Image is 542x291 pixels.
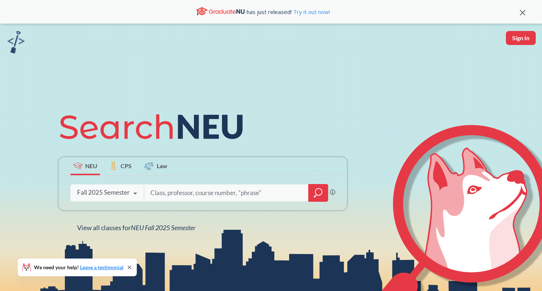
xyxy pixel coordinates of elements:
[7,31,25,56] a: sandbox logo
[308,184,328,202] div: magnifying glass
[150,185,303,201] input: Class, professor, course number, "phrase"
[506,31,536,45] button: Sign In
[247,8,330,16] span: has just released!
[121,162,132,170] span: CPS
[85,162,97,170] span: NEU
[292,8,330,15] a: Try it out now!
[34,265,124,270] span: We need your help!
[77,188,130,197] div: Fall 2025 Semester
[77,224,195,232] span: View all classes for
[7,31,25,53] img: sandbox logo
[131,224,195,232] span: NEU Fall 2025 Semester
[80,264,124,270] a: Leave a testimonial
[314,188,323,198] svg: magnifying glass
[157,162,167,170] span: Law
